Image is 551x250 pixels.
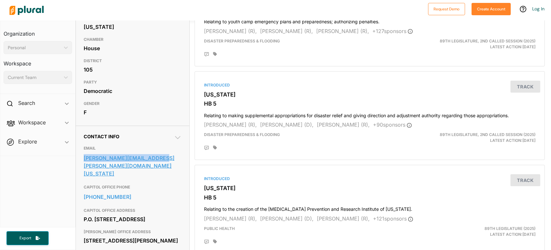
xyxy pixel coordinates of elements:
button: Track [510,174,540,186]
div: Introduced [204,176,535,182]
h4: Relating to making supplemental appropriations for disaster relief and giving direction and adjus... [204,110,535,119]
div: Latest Action: [DATE] [426,38,540,50]
h3: EMAIL [84,144,181,152]
span: Public Health [204,226,235,231]
span: Export [15,235,36,241]
div: Introduced [204,82,535,88]
div: P.O. [STREET_ADDRESS] [84,214,181,224]
div: Add Position Statement [204,52,209,57]
span: + 127 sponsor s [372,28,413,34]
button: Request Demo [428,3,465,15]
span: [PERSON_NAME] (D), [260,121,314,128]
h3: [PERSON_NAME] OFFICE ADDRESS [84,228,181,236]
span: Disaster Preparedness & Flooding [204,132,280,137]
div: F [84,108,181,117]
h3: GENDER [84,100,181,108]
span: [PERSON_NAME] (R), [317,215,370,222]
span: Disaster Preparedness & Flooding [204,39,280,43]
a: [PERSON_NAME][EMAIL_ADDRESS][PERSON_NAME][DOMAIN_NAME][US_STATE] [84,153,181,178]
div: [STREET_ADDRESS][PERSON_NAME] [84,236,181,245]
h3: CHAMBER [84,36,181,43]
div: Add tags [213,239,217,244]
div: 105 [84,65,181,74]
span: + 121 sponsor s [373,215,413,222]
span: [PERSON_NAME] (R), [204,215,257,222]
div: Add tags [213,52,217,56]
span: [PERSON_NAME] (D), [260,215,314,222]
span: [PERSON_NAME] (R), [204,28,257,34]
h3: HB 5 [204,194,535,201]
a: Create Account [472,5,511,12]
span: 89th Legislature, 2nd Called Session (2025) [440,39,535,43]
span: [PERSON_NAME] (R), [316,28,369,34]
div: Personal [8,44,61,51]
div: Latest Action: [DATE] [426,132,540,143]
button: Track [510,81,540,93]
div: Add Position Statement [204,145,209,151]
h3: CAPITOL OFFICE PHONE [84,183,181,191]
h3: Workspace [4,54,72,68]
a: [PHONE_NUMBER] [84,192,181,202]
h4: Relating to the creation of the [MEDICAL_DATA] Prevention and Research Institute of [US_STATE]. [204,203,535,212]
span: 89th Legislature (2025) [485,226,535,231]
h3: HB 5 [204,100,535,107]
span: 89th Legislature, 2nd Called Session (2025) [440,132,535,137]
span: [PERSON_NAME] (R), [317,121,370,128]
h3: CAPITOL OFFICE ADDRESS [84,207,181,214]
h3: PARTY [84,78,181,86]
span: [PERSON_NAME] (R), [260,28,313,34]
div: House [84,43,181,53]
span: + 90 sponsor s [373,121,412,128]
span: [PERSON_NAME] (R), [204,121,257,128]
h3: DISTRICT [84,57,181,65]
h3: [US_STATE] [204,185,535,191]
h3: [US_STATE] [204,91,535,98]
div: [US_STATE] [84,22,181,32]
div: Current Team [8,74,61,81]
div: Latest Action: [DATE] [426,226,540,237]
a: Log In [532,6,545,12]
button: Export [6,231,49,245]
a: Request Demo [428,5,465,12]
span: Contact Info [84,134,119,139]
div: Democratic [84,86,181,96]
div: Add tags [213,145,217,150]
h2: Search [18,99,35,107]
div: Add Position Statement [204,239,209,244]
h3: Organization [4,24,72,39]
button: Create Account [472,3,511,15]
